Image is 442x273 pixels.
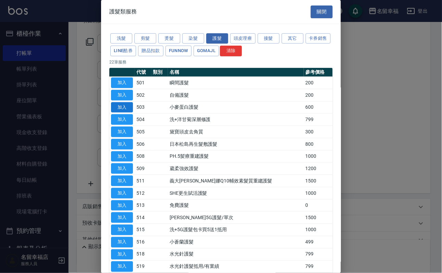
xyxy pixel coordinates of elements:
[135,236,151,248] td: 516
[168,199,304,212] td: 免費護髮
[168,150,304,163] td: PH.5髪療重建護髮
[304,224,333,236] td: 1000
[111,127,133,137] button: 加入
[111,188,133,199] button: 加入
[304,199,333,212] td: 0
[258,33,280,44] button: 接髮
[304,77,333,89] td: 200
[304,114,333,126] td: 799
[194,46,219,56] button: GOMAJL
[135,150,151,163] td: 508
[282,33,304,44] button: 其它
[111,200,133,211] button: 加入
[304,163,333,175] td: 1200
[110,33,132,44] button: 洗髮
[135,187,151,199] td: 512
[135,138,151,150] td: 506
[111,78,133,88] button: 加入
[168,101,304,114] td: 小麥蛋白護髮
[304,248,333,261] td: 799
[138,46,163,56] button: 贈品扣款
[111,225,133,235] button: 加入
[168,126,304,138] td: 黛寶頭皮去角質
[151,68,168,77] th: 類別
[158,33,180,44] button: 燙髮
[168,187,304,199] td: SHE更生賦活護髮
[135,261,151,273] td: 519
[110,46,136,56] button: LINE酷券
[304,89,333,101] td: 200
[135,68,151,77] th: 代號
[168,261,304,273] td: 水光針護髮抵用/有業績
[182,33,204,44] button: 染髮
[168,77,304,89] td: 瞬間護髮
[304,261,333,273] td: 799
[168,248,304,261] td: 水光針護髮
[111,237,133,248] button: 加入
[304,187,333,199] td: 1000
[135,224,151,236] td: 515
[304,236,333,248] td: 499
[135,175,151,187] td: 511
[134,33,156,44] button: 剪髮
[135,114,151,126] td: 504
[135,126,151,138] td: 505
[135,101,151,114] td: 503
[109,8,137,15] span: 護髮類服務
[111,90,133,100] button: 加入
[220,46,242,56] button: 清除
[111,102,133,113] button: 加入
[304,150,333,163] td: 1000
[168,236,304,248] td: 小蒼蘭護髮
[135,77,151,89] td: 501
[304,212,333,224] td: 1500
[111,261,133,272] button: 加入
[304,138,333,150] td: 800
[111,249,133,260] button: 加入
[168,163,304,175] td: 葳柔強效護髮
[135,199,151,212] td: 513
[111,114,133,125] button: 加入
[304,68,333,77] th: 參考價格
[168,89,304,101] td: 自備護髮
[109,59,333,65] p: 22 筆服務
[168,224,304,236] td: 洗+5G護髮包卡買5送1抵用
[230,33,256,44] button: 頭皮理療
[206,33,228,44] button: 護髮
[168,175,304,187] td: 義大[PERSON_NAME]娜Q10輔效素髮質重建護髮
[135,248,151,261] td: 518
[111,139,133,150] button: 加入
[111,212,133,223] button: 加入
[165,46,192,56] button: FUNNOW
[168,138,304,150] td: 日本松島再生髮敷護髮
[306,33,331,44] button: 卡券銷售
[168,68,304,77] th: 名稱
[135,89,151,101] td: 502
[135,212,151,224] td: 514
[168,114,304,126] td: 洗+洋甘菊深層修護
[111,163,133,174] button: 加入
[311,5,333,18] button: 關閉
[111,176,133,186] button: 加入
[304,126,333,138] td: 300
[168,212,304,224] td: [PERSON_NAME]5G護髮/單次
[304,101,333,114] td: 600
[111,151,133,162] button: 加入
[304,175,333,187] td: 1500
[135,163,151,175] td: 509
